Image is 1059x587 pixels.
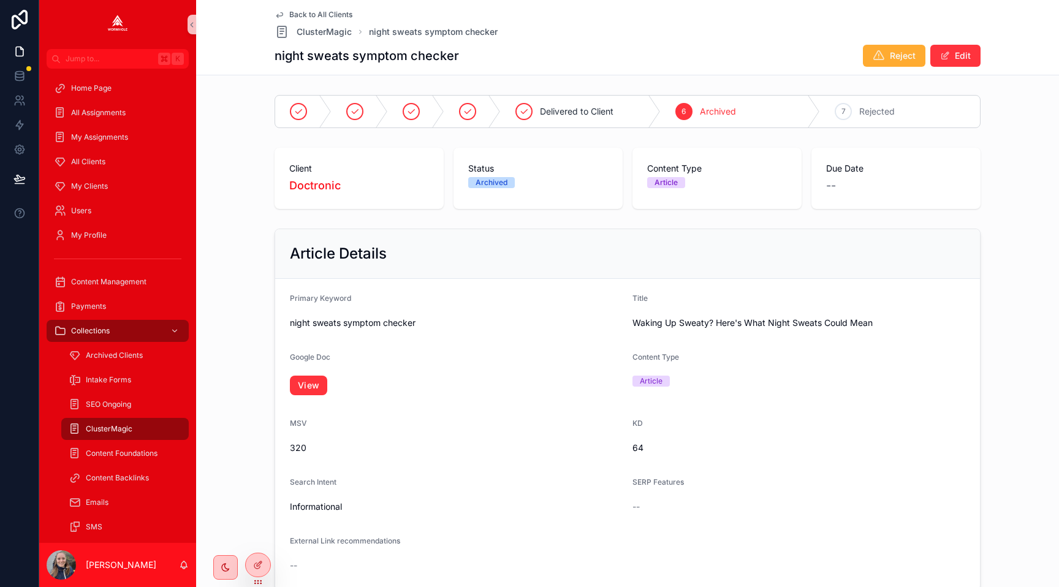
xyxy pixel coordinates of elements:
[47,271,189,293] a: Content Management
[632,317,965,329] span: Waking Up Sweaty? Here's What Night Sweats Could Mean
[71,181,108,191] span: My Clients
[289,10,352,20] span: Back to All Clients
[86,449,158,458] span: Content Foundations
[859,105,895,118] span: Rejected
[289,177,341,194] a: Doctronic
[71,277,146,287] span: Content Management
[290,317,623,329] span: night sweats symptom checker
[290,536,400,545] span: External Link recommendations
[71,83,112,93] span: Home Page
[290,244,387,263] h2: Article Details
[632,293,648,303] span: Title
[61,369,189,391] a: Intake Forms
[47,175,189,197] a: My Clients
[86,498,108,507] span: Emails
[369,26,498,38] a: night sweats symptom checker
[930,45,981,67] button: Edit
[86,400,131,409] span: SEO Ongoing
[71,301,106,311] span: Payments
[47,126,189,148] a: My Assignments
[61,442,189,464] a: Content Foundations
[826,162,966,175] span: Due Date
[655,177,678,188] div: Article
[468,162,608,175] span: Status
[290,293,351,303] span: Primary Keyword
[863,45,925,67] button: Reject
[632,418,643,428] span: KD
[476,177,507,188] div: Archived
[290,376,327,395] a: View
[290,442,623,454] span: 320
[700,105,736,118] span: Archived
[61,418,189,440] a: ClusterMagic
[290,352,330,362] span: Google Doc
[632,352,679,362] span: Content Type
[647,162,787,175] span: Content Type
[47,320,189,342] a: Collections
[290,477,336,487] span: Search Intent
[290,501,623,513] span: Informational
[173,54,183,64] span: K
[540,105,613,118] span: Delivered to Client
[71,132,128,142] span: My Assignments
[47,200,189,222] a: Users
[61,467,189,489] a: Content Backlinks
[61,393,189,415] a: SEO Ongoing
[640,376,662,387] div: Article
[61,344,189,366] a: Archived Clients
[86,375,131,385] span: Intake Forms
[841,107,846,116] span: 7
[86,473,149,483] span: Content Backlinks
[275,10,352,20] a: Back to All Clients
[71,230,107,240] span: My Profile
[632,501,640,513] span: --
[47,77,189,99] a: Home Page
[86,559,156,571] p: [PERSON_NAME]
[826,177,836,194] span: --
[47,295,189,317] a: Payments
[632,477,684,487] span: SERP Features
[297,26,352,38] span: ClusterMagic
[632,442,965,454] span: 64
[47,49,189,69] button: Jump to...K
[86,522,102,532] span: SMS
[47,102,189,124] a: All Assignments
[108,15,127,34] img: App logo
[275,47,459,64] h1: night sweats symptom checker
[71,157,105,167] span: All Clients
[71,206,91,216] span: Users
[47,224,189,246] a: My Profile
[61,491,189,513] a: Emails
[47,151,189,173] a: All Clients
[61,516,189,538] a: SMS
[289,162,429,175] span: Client
[290,559,297,572] span: --
[86,350,143,360] span: Archived Clients
[71,108,126,118] span: All Assignments
[71,326,110,336] span: Collections
[275,25,352,39] a: ClusterMagic
[86,424,132,434] span: ClusterMagic
[66,54,153,64] span: Jump to...
[890,50,916,62] span: Reject
[681,107,686,116] span: 6
[39,69,196,543] div: scrollable content
[290,418,307,428] span: MSV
